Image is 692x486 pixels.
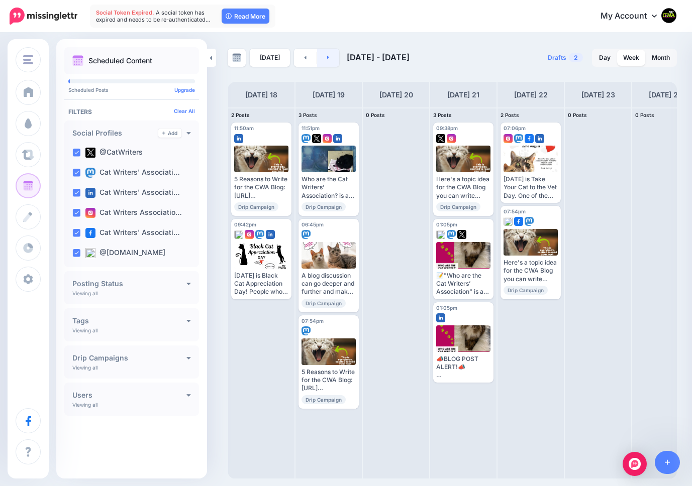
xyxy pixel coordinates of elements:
[88,57,152,64] p: Scheduled Content
[514,217,523,226] img: facebook-square.png
[85,208,182,218] label: Cat Writers Associatio…
[366,112,385,118] span: 0 Posts
[535,134,544,143] img: linkedin-square.png
[313,89,345,101] h4: [DATE] 19
[234,202,278,211] span: Drip Campaign
[302,202,346,211] span: Drip Campaign
[72,290,97,296] p: Viewing all
[85,188,180,198] label: Cat Writers' Associati…
[436,355,490,380] div: 📣BLOG POST ALERT!📣 There's a new post up on the CWA Blog! 📝"Who are the Cat Writers’ Association"...
[72,130,158,137] h4: Social Profiles
[436,230,445,239] img: bluesky-square.png
[234,125,254,131] span: 11:50am
[85,248,165,258] label: @[DOMAIN_NAME]
[569,53,583,62] span: 2
[72,280,186,287] h4: Posting Status
[436,134,445,143] img: twitter-square.png
[85,228,180,238] label: Cat Writers' Associati…
[514,134,523,143] img: mastodon-square.png
[250,49,290,67] a: [DATE]
[302,221,324,227] span: 06:45pm
[302,368,356,393] div: 5 Reasons to Write for the CWA Blog: [URL] #CatWriters #Bloggers #Writers
[68,108,195,115] h4: Filters
[158,129,181,138] a: Add
[504,175,558,200] div: [DATE] is Take Your Cat to the Vet Day. One of the most important days in the cat calendar. Has y...
[623,452,647,476] div: Open Intercom Messenger
[85,148,143,158] label: @CatWriters
[501,112,519,118] span: 2 Posts
[436,125,458,131] span: 09:38pm
[174,87,195,93] a: Upgrade
[302,326,311,335] img: mastodon-square.png
[72,354,186,361] h4: Drip Campaigns
[333,134,342,143] img: linkedin-square.png
[266,230,275,239] img: linkedin-square.png
[174,108,195,114] a: Clear All
[85,248,95,258] img: bluesky-square.png
[96,9,211,23] span: A social token has expired and needs to be re-authenticated…
[525,134,534,143] img: facebook-square.png
[436,313,445,322] img: linkedin-square.png
[542,49,589,67] a: Drafts2
[504,259,558,283] div: Here's a topic idea for the CWA Blog you can write about! A literature review of any larger cat p...
[302,272,356,296] div: A blog discussion can go deeper and further and make it easier to find and share educational link...
[302,318,324,324] span: 07:54pm
[548,55,566,61] span: Drafts
[72,317,186,324] h4: Tags
[436,202,480,211] span: Drip Campaign
[302,175,356,200] div: Who are the Cat Writers’ Association? is a series of interviews with CWA members, but not your us...
[525,217,534,226] img: mastodon-square.png
[72,365,97,371] p: Viewing all
[255,230,264,239] img: mastodon-square.png
[436,221,457,227] span: 01:05pm
[245,230,254,239] img: instagram-square.png
[85,228,95,238] img: facebook-square.png
[96,9,154,16] span: Social Token Expired.
[646,50,676,66] a: Month
[312,134,321,143] img: twitter-square.png
[85,188,95,198] img: linkedin-square.png
[590,4,677,29] a: My Account
[85,168,95,178] img: mastodon-square.png
[23,55,33,64] img: menu.png
[68,87,195,92] p: Scheduled Posts
[245,89,277,101] h4: [DATE] 18
[347,52,410,62] span: [DATE] - [DATE]
[234,134,243,143] img: linkedin-square.png
[568,112,587,118] span: 0 Posts
[85,208,95,218] img: instagram-square.png
[234,272,288,296] div: [DATE] is Black Cat Appreciation Day! People who know black cats know how amazing and gorgeous (a...
[302,395,346,404] span: Drip Campaign
[232,53,241,62] img: calendar-grey-darker.png
[323,134,332,143] img: instagram-square.png
[447,134,456,143] img: instagram-square.png
[504,208,526,214] span: 07:54pm
[447,230,456,239] img: mastodon-square.png
[72,402,97,408] p: Viewing all
[72,55,83,66] img: calendar.png
[379,89,413,101] h4: [DATE] 20
[302,134,311,143] img: mastodon-square.png
[504,217,513,226] img: bluesky-square.png
[234,230,243,239] img: bluesky-square.png
[514,89,548,101] h4: [DATE] 22
[447,89,479,101] h4: [DATE] 21
[72,327,97,333] p: Viewing all
[436,175,490,200] div: Here's a topic idea for the CWA Blog you can write about! A literature review of any larger cat p...
[617,50,645,66] a: Week
[10,8,77,25] img: Missinglettr
[302,125,320,131] span: 11:51pm
[581,89,615,101] h4: [DATE] 23
[436,305,457,311] span: 01:05pm
[231,112,250,118] span: 2 Posts
[234,221,256,227] span: 09:42pm
[635,112,654,118] span: 0 Posts
[234,175,288,200] div: 5 Reasons to Write for the CWA Blog: [URL] #CatWriters #Bloggers #Writers #BigInfluenceToday #Fos...
[433,112,452,118] span: 3 Posts
[436,272,490,296] div: 📝"Who are the Cat Writers’ Association" is a series of interviews with CWA members. [DATE] guest?...
[593,50,617,66] a: Day
[302,230,311,239] img: mastodon-square.png
[222,9,269,24] a: Read More
[504,286,548,295] span: Drip Campaign
[649,89,682,101] h4: [DATE] 24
